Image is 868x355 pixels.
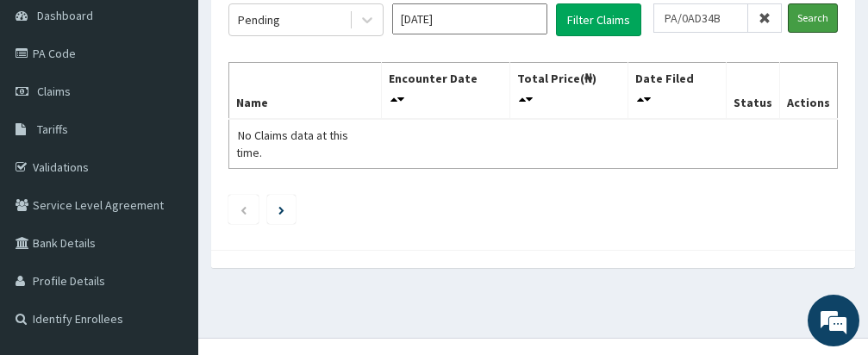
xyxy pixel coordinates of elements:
[236,128,348,160] span: No Claims data at this time.
[32,86,70,129] img: d_794563401_company_1708531726252_794563401
[556,3,641,36] button: Filter Claims
[788,3,838,33] input: Search
[283,9,324,50] div: Minimize live chat window
[9,202,328,262] textarea: Type your message and hit 'Enter'
[382,63,510,120] th: Encounter Date
[392,3,547,34] input: Select Month and Year
[37,84,71,99] span: Claims
[240,202,247,217] a: Previous page
[238,11,280,28] div: Pending
[779,63,837,120] th: Actions
[653,3,748,33] input: Search by HMO ID
[100,83,238,257] span: We're online!
[90,97,290,119] div: Chat with us now
[37,8,93,23] span: Dashboard
[628,63,727,120] th: Date Filed
[229,63,382,120] th: Name
[726,63,779,120] th: Status
[37,121,68,137] span: Tariffs
[278,202,284,217] a: Next page
[509,63,628,120] th: Total Price(₦)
